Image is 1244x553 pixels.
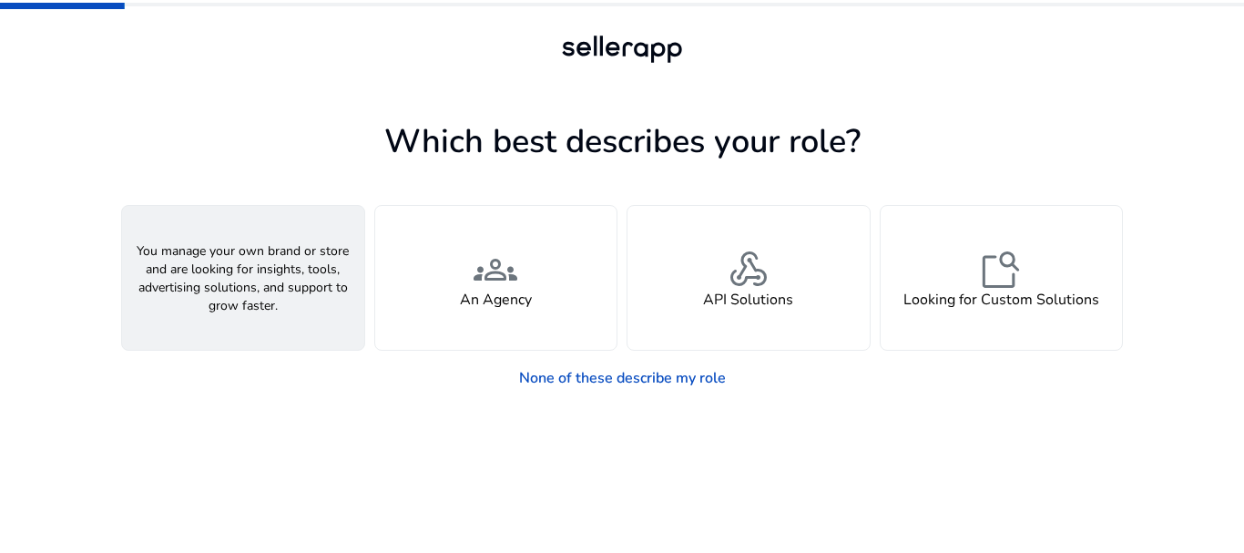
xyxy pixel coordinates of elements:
[903,292,1099,309] h4: Looking for Custom Solutions
[979,248,1023,292] span: feature_search
[627,205,871,351] button: webhookAPI Solutions
[880,205,1124,351] button: feature_searchLooking for Custom Solutions
[121,122,1123,161] h1: Which best describes your role?
[727,248,770,292] span: webhook
[505,360,740,396] a: None of these describe my role
[703,292,793,309] h4: API Solutions
[460,292,532,309] h4: An Agency
[121,205,365,351] button: You manage your own brand or store and are looking for insights, tools, advertising solutions, an...
[374,205,618,351] button: groupsAn Agency
[474,248,517,292] span: groups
